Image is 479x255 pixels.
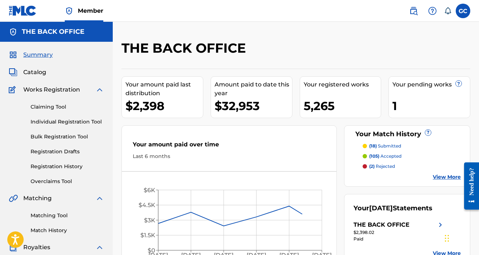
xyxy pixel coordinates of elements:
[428,7,437,15] img: help
[23,85,80,94] span: Works Registration
[121,40,250,56] h2: THE BACK OFFICE
[23,68,46,77] span: Catalog
[23,194,52,203] span: Matching
[392,98,470,114] div: 1
[95,243,104,252] img: expand
[31,148,104,155] a: Registration Drafts
[22,28,84,36] h5: THE BACK OFFICE
[392,80,470,89] div: Your pending works
[354,129,461,139] div: Your Match History
[95,194,104,203] img: expand
[409,7,418,15] img: search
[436,220,445,229] img: right chevron icon
[9,68,46,77] a: CatalogCatalog
[23,243,50,252] span: Royalties
[363,143,461,149] a: (18) submitted
[31,178,104,185] a: Overclaims Tool
[444,7,451,15] div: Notifications
[9,194,18,203] img: Matching
[78,7,103,15] span: Member
[363,153,461,159] a: (105) accepted
[425,4,440,18] div: Help
[456,81,462,86] span: ?
[31,118,104,126] a: Individual Registration Tool
[9,28,17,36] img: Accounts
[95,85,104,94] img: expand
[425,130,431,135] span: ?
[9,243,17,252] img: Royalties
[304,98,381,114] div: 5,265
[31,212,104,219] a: Matching Tool
[144,217,155,224] tspan: $3K
[31,163,104,170] a: Registration History
[31,103,104,111] a: Claiming Tool
[9,5,37,16] img: MLC Logo
[9,85,18,94] img: Works Registration
[133,140,326,153] div: Your amount paid over time
[9,50,17,59] img: Summary
[31,227,104,234] a: Match History
[304,80,381,89] div: Your registered works
[443,220,479,255] div: Widget de chat
[125,98,203,114] div: $2,398
[354,220,445,242] a: THE BACK OFFICEright chevron icon$2,398.02Paid
[9,68,17,77] img: Catalog
[354,236,445,242] div: Paid
[369,143,401,149] p: submitted
[445,227,449,249] div: Glisser
[354,203,432,213] div: Your Statements
[31,133,104,141] a: Bulk Registration Tool
[369,153,379,159] span: (105)
[443,220,479,255] iframe: Chat Widget
[369,163,395,170] p: rejected
[363,163,461,170] a: (2) rejected
[139,202,155,209] tspan: $4.5K
[369,153,402,159] p: accepted
[144,187,155,194] tspan: $6K
[65,7,73,15] img: Top Rightsholder
[215,98,292,114] div: $32,953
[9,50,53,59] a: SummarySummary
[406,4,421,18] a: Public Search
[459,156,479,216] iframe: Resource Center
[369,143,377,149] span: (18)
[125,80,203,98] div: Your amount paid last distribution
[23,50,53,59] span: Summary
[354,229,445,236] div: $2,398.02
[215,80,292,98] div: Amount paid to date this year
[148,247,155,254] tspan: $0
[140,232,155,239] tspan: $1.5K
[369,204,393,212] span: [DATE]
[354,220,410,229] div: THE BACK OFFICE
[456,4,470,18] div: User Menu
[133,153,326,160] div: Last 6 months
[433,173,461,181] a: View More
[369,163,375,169] span: (2)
